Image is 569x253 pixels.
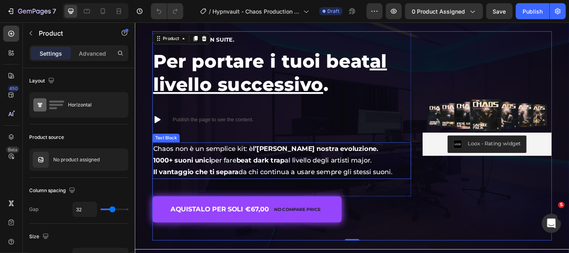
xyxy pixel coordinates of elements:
p: 7 [52,6,56,16]
strong: Il vantaggio che ti separa [20,161,114,170]
div: Product [29,14,50,22]
iframe: Intercom live chat [542,214,561,233]
div: 450 [8,85,19,92]
p: Advanced [79,49,106,58]
img: no image transparent [33,152,49,168]
input: Auto [73,202,97,217]
p: da chi continua a usare sempre gli stessi suoni. [20,159,305,172]
div: AQUISTALO PER SOLI [39,201,120,213]
div: Product source [29,134,64,141]
button: AQUISTALO PER SOLI [19,193,228,221]
div: Column spacing [29,185,77,196]
p: Product [39,28,107,38]
button: Loox - Rating widget [346,125,433,145]
button: Save [486,3,513,19]
span: 5 [558,202,565,208]
span: Draft [327,8,339,15]
div: Undo/Redo [151,3,183,19]
span: Hypnvault - Chaos Production Suite [212,7,300,16]
p: No product assigned [53,157,100,163]
span: / [209,7,211,16]
div: Publish [523,7,543,16]
strong: beat dark trap [112,149,165,157]
button: 7 [3,3,60,19]
span: Save [493,8,506,15]
div: Text Block [21,124,48,132]
div: Loox - Rating widget [368,130,427,139]
img: loox.png [352,130,362,140]
h2: Chaos Production Suite. [19,15,305,24]
div: Size [29,231,50,242]
p: per fare al livello degli artisti major. [20,147,305,159]
div: Gap [29,206,38,213]
div: Layout [29,76,56,86]
div: Beta [6,147,19,153]
strong: 1000+ suoni unici [20,149,84,157]
strong: l’[PERSON_NAME] nostra evoluzione. [130,136,269,145]
p: Settings [40,49,62,58]
p: Publish the page to see the content. [42,104,131,112]
u: al livello successivo [20,31,279,81]
p: No compare price [154,205,205,209]
h1: Per portare i tuoi beat . [19,29,305,83]
button: 0 product assigned [405,3,483,19]
div: Horizontal [68,96,117,114]
span: 0 product assigned [412,7,465,16]
img: Hypnvault - Chaos Production Suite Main GFX [318,84,461,122]
div: €67,00 [121,200,149,214]
button: Publish [516,3,549,19]
p: Chaos non è un semplice kit: è [20,134,305,147]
